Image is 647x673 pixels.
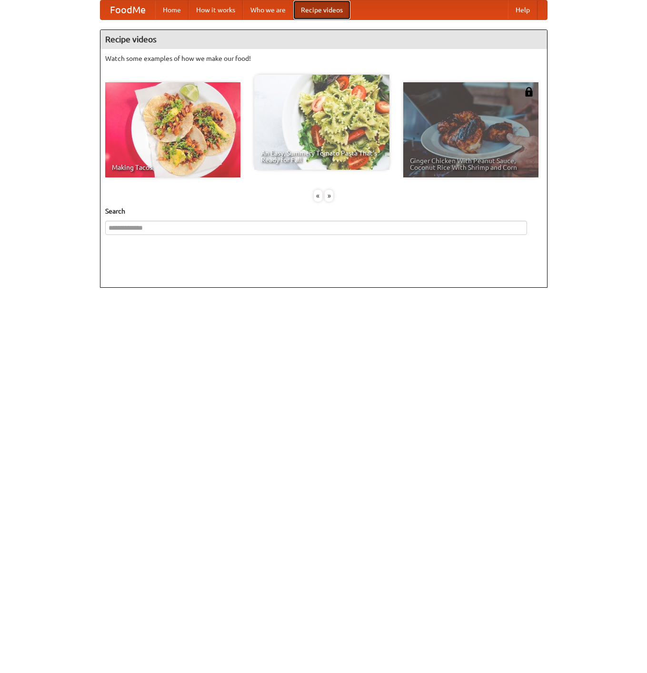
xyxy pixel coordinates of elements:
h5: Search [105,206,542,216]
span: An Easy, Summery Tomato Pasta That's Ready for Fall [261,150,383,163]
span: Making Tacos [112,164,234,171]
a: Help [508,0,538,20]
a: Home [155,0,189,20]
div: » [325,190,333,202]
a: How it works [189,0,243,20]
h4: Recipe videos [100,30,547,49]
a: FoodMe [100,0,155,20]
img: 483408.png [524,87,534,97]
div: « [314,190,322,202]
p: Watch some examples of how we make our food! [105,54,542,63]
a: Recipe videos [293,0,350,20]
a: An Easy, Summery Tomato Pasta That's Ready for Fall [254,75,389,170]
a: Making Tacos [105,82,240,177]
a: Who we are [243,0,293,20]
